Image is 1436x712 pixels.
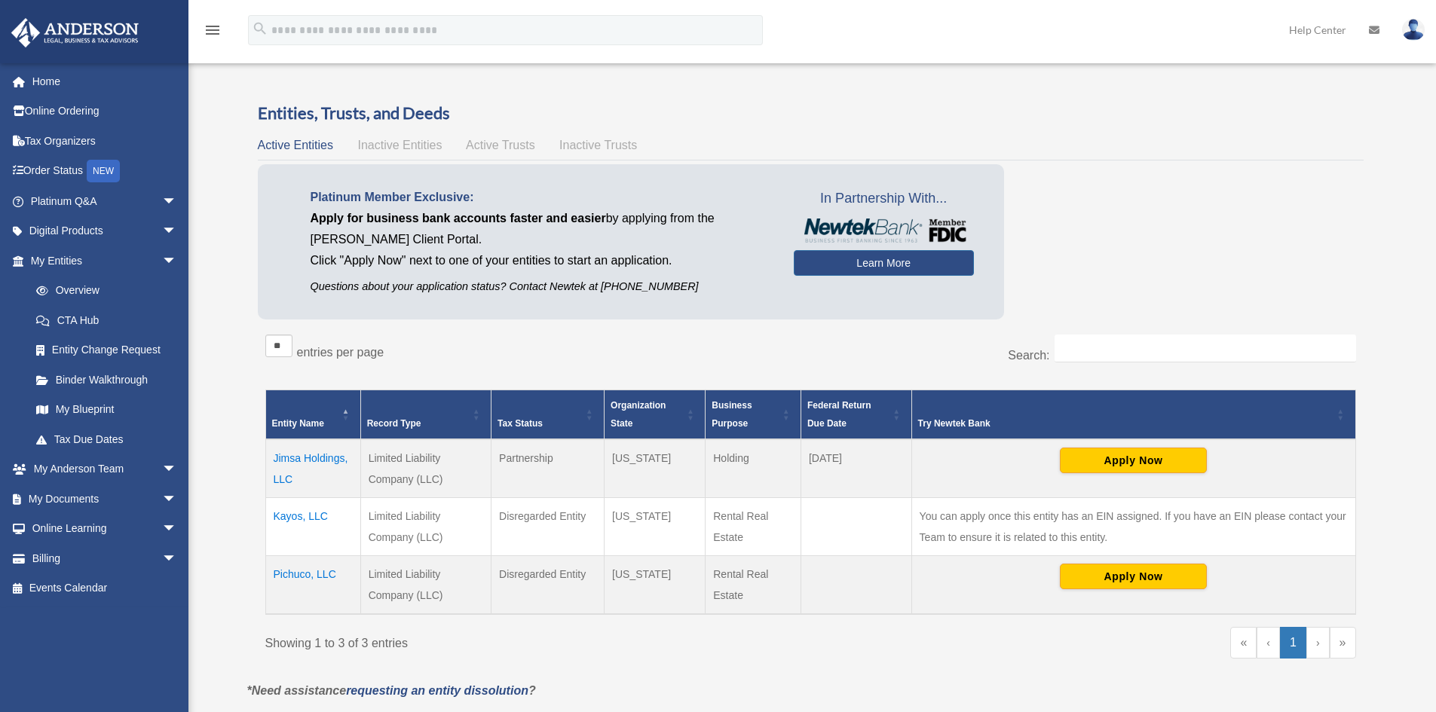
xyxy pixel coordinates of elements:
[498,418,543,429] span: Tax Status
[911,390,1355,440] th: Try Newtek Bank : Activate to sort
[162,514,192,545] span: arrow_drop_down
[21,395,192,425] a: My Blueprint
[706,390,801,440] th: Business Purpose: Activate to sort
[360,556,491,615] td: Limited Liability Company (LLC)
[1280,627,1306,659] a: 1
[706,556,801,615] td: Rental Real Estate
[265,498,360,556] td: Kayos, LLC
[11,573,200,604] a: Events Calendar
[11,216,200,246] a: Digital Productsarrow_drop_down
[265,390,360,440] th: Entity Name: Activate to invert sorting
[1306,627,1330,659] a: Next
[162,186,192,217] span: arrow_drop_down
[311,277,771,296] p: Questions about your application status? Contact Newtek at [PHONE_NUMBER]
[11,246,192,276] a: My Entitiesarrow_drop_down
[11,543,200,573] a: Billingarrow_drop_down
[21,276,185,306] a: Overview
[265,627,800,654] div: Showing 1 to 3 of 3 entries
[297,346,384,359] label: entries per page
[162,543,192,574] span: arrow_drop_down
[706,498,801,556] td: Rental Real Estate
[346,684,528,697] a: requesting an entity dissolution
[11,156,200,187] a: Order StatusNEW
[11,186,200,216] a: Platinum Q&Aarrow_drop_down
[559,139,637,151] span: Inactive Trusts
[21,335,192,365] a: Entity Change Request
[360,439,491,498] td: Limited Liability Company (LLC)
[911,498,1355,556] td: You can apply once this entity has an EIN assigned. If you have an EIN please contact your Team t...
[311,187,771,208] p: Platinum Member Exclusive:
[611,400,666,429] span: Organization State
[605,390,706,440] th: Organization State: Activate to sort
[252,20,268,37] i: search
[1330,627,1356,659] a: Last
[21,305,192,335] a: CTA Hub
[21,365,192,395] a: Binder Walkthrough
[605,556,706,615] td: [US_STATE]
[357,139,442,151] span: Inactive Entities
[11,484,200,514] a: My Documentsarrow_drop_down
[204,21,222,39] i: menu
[605,498,706,556] td: [US_STATE]
[801,439,911,498] td: [DATE]
[918,414,1333,432] div: Try Newtek Bank
[11,514,200,544] a: Online Learningarrow_drop_down
[807,400,871,429] span: Federal Return Due Date
[162,454,192,485] span: arrow_drop_down
[265,556,360,615] td: Pichuco, LLC
[247,684,536,697] em: *Need assistance ?
[491,390,605,440] th: Tax Status: Activate to sort
[1257,627,1280,659] a: Previous
[360,390,491,440] th: Record Type: Activate to sort
[311,212,606,225] span: Apply for business bank accounts faster and easier
[491,556,605,615] td: Disregarded Entity
[87,160,120,182] div: NEW
[272,418,324,429] span: Entity Name
[162,484,192,515] span: arrow_drop_down
[11,126,200,156] a: Tax Organizers
[491,498,605,556] td: Disregarded Entity
[1008,349,1049,362] label: Search:
[1230,627,1257,659] a: First
[367,418,421,429] span: Record Type
[1060,448,1207,473] button: Apply Now
[11,96,200,127] a: Online Ordering
[7,18,143,47] img: Anderson Advisors Platinum Portal
[204,26,222,39] a: menu
[794,187,974,211] span: In Partnership With...
[491,439,605,498] td: Partnership
[466,139,535,151] span: Active Trusts
[1060,564,1207,589] button: Apply Now
[801,390,911,440] th: Federal Return Due Date: Activate to sort
[311,250,771,271] p: Click "Apply Now" next to one of your entities to start an application.
[21,424,192,454] a: Tax Due Dates
[801,218,966,243] img: NewtekBankLogoSM.png
[162,216,192,247] span: arrow_drop_down
[11,454,200,484] a: My Anderson Teamarrow_drop_down
[311,208,771,250] p: by applying from the [PERSON_NAME] Client Portal.
[712,400,752,429] span: Business Purpose
[706,439,801,498] td: Holding
[11,66,200,96] a: Home
[360,498,491,556] td: Limited Liability Company (LLC)
[265,439,360,498] td: Jimsa Holdings, LLC
[605,439,706,498] td: [US_STATE]
[162,246,192,277] span: arrow_drop_down
[1402,19,1425,41] img: User Pic
[258,102,1364,125] h3: Entities, Trusts, and Deeds
[794,250,974,276] a: Learn More
[258,139,333,151] span: Active Entities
